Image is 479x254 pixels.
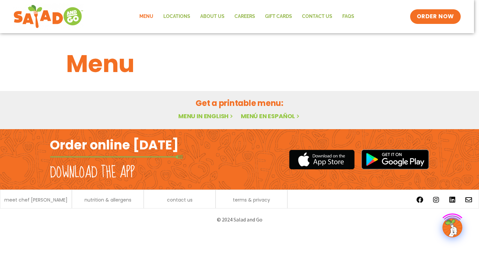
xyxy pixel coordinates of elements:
img: fork [50,155,183,159]
a: Menú en español [241,112,301,120]
img: new-SAG-logo-768×292 [13,3,83,30]
a: ORDER NOW [410,9,461,24]
a: contact us [167,198,193,202]
a: Menu in English [178,112,234,120]
img: appstore [289,149,355,170]
h2: Order online [DATE] [50,137,179,153]
a: Locations [158,9,195,24]
h2: Get a printable menu: [66,97,413,109]
a: nutrition & allergens [84,198,131,202]
a: FAQs [337,9,359,24]
a: meet chef [PERSON_NAME] [4,198,68,202]
a: Careers [230,9,260,24]
a: terms & privacy [233,198,270,202]
a: Contact Us [297,9,337,24]
a: About Us [195,9,230,24]
span: ORDER NOW [417,13,454,21]
a: GIFT CARDS [260,9,297,24]
p: © 2024 Salad and Go [53,215,426,224]
a: Menu [134,9,158,24]
nav: Menu [134,9,359,24]
h1: Menu [66,46,413,82]
img: google_play [361,149,429,169]
h2: Download the app [50,163,135,182]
